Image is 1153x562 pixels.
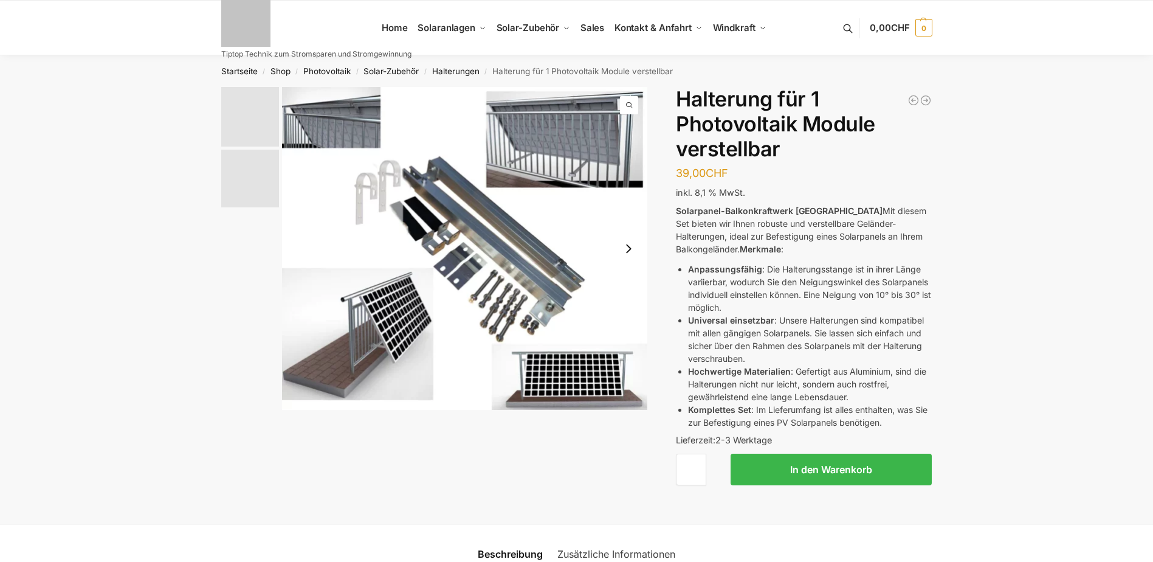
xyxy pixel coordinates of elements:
span: inkl. 8,1 % MwSt. [676,187,745,198]
button: In den Warenkorb [731,454,932,485]
a: Solar-Zubehör [491,1,575,55]
span: / [291,67,303,77]
strong: Hochwertige Materialien [688,366,791,376]
a: Aufstaenderung Balkonkraftwerk 713xAufstaenderung [282,87,648,410]
button: Next slide [616,236,641,262]
input: Produktmenge [676,454,706,485]
span: 0 [915,19,932,36]
img: Aufstaenderung-Balkonkraftwerk_713x [282,87,648,410]
li: : Die Halterungsstange ist in ihrer Länge variierbar, wodurch Sie den Neigungswinkel des Solarpan... [688,263,932,314]
p: Mit diesem Set bieten wir Ihnen robuste und verstellbare Geländer-Halterungen, ideal zur Befestig... [676,204,932,255]
strong: Solarpanel-Balkonkraftwerk [GEOGRAPHIC_DATA] [676,206,883,216]
a: Sales [575,1,609,55]
p: Tiptop Technik zum Stromsparen und Stromgewinnung [221,50,411,58]
a: Solar-Zubehör [363,66,419,76]
bdi: 39,00 [676,167,728,179]
strong: Anpassungsfähig [688,264,762,274]
li: : Gefertigt aus Aluminium, sind die Halterungen nicht nur leicht, sondern auch rostfrei, gewährle... [688,365,932,403]
span: / [351,67,363,77]
span: 2-3 Werktage [715,435,772,445]
a: Startseite [221,66,258,76]
span: / [258,67,270,77]
img: Aufstaenderung-Balkonkraftwerk_713x [221,87,279,147]
img: Halterung-Balkonkraftwerk [221,150,279,207]
strong: Komplettes Set [688,404,751,415]
a: Halterung für 2 Photovoltaikmodule verstellbar [920,94,932,106]
h1: Halterung für 1 Photovoltaik Module verstellbar [676,87,932,161]
span: CHF [706,167,728,179]
a: 0,00CHF 0 [870,10,932,46]
strong: Universal einsetzbar [688,315,774,325]
span: Solar-Zubehör [497,22,560,33]
span: / [419,67,432,77]
span: CHF [891,22,910,33]
a: Kontakt & Anfahrt [609,1,707,55]
span: Windkraft [713,22,755,33]
a: Photovoltaik [303,66,351,76]
li: : Unsere Halterungen sind kompatibel mit allen gängigen Solarpanels. Sie lassen sich einfach und ... [688,314,932,365]
strong: Merkmale [740,244,781,254]
span: / [480,67,492,77]
span: Sales [580,22,605,33]
span: Solaranlagen [418,22,475,33]
span: Lieferzeit: [676,435,772,445]
span: Kontakt & Anfahrt [614,22,692,33]
li: : Im Lieferumfang ist alles enthalten, was Sie zur Befestigung eines PV Solarpanels benötigen. [688,403,932,429]
a: Shop [270,66,291,76]
nav: Breadcrumb [199,55,954,87]
a: Halterungen [432,66,480,76]
span: 0,00 [870,22,909,33]
a: Windkraft [707,1,771,55]
a: Universal Halterung für Balkon, Wand, Dach [907,94,920,106]
a: Solaranlagen [413,1,491,55]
